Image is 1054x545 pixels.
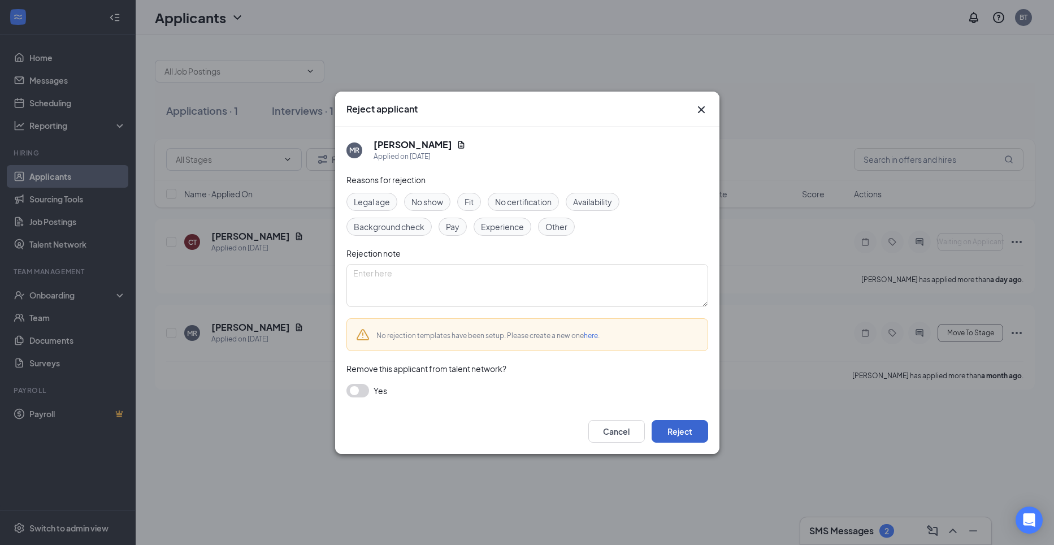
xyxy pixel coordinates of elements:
span: Rejection note [346,248,401,258]
h5: [PERSON_NAME] [374,139,452,151]
h3: Reject applicant [346,103,418,115]
span: Background check [354,220,424,233]
span: Other [545,220,567,233]
span: Fit [465,196,474,208]
div: Open Intercom Messenger [1016,507,1043,534]
svg: Cross [695,103,708,116]
div: Applied on [DATE] [374,151,466,162]
div: MR [349,145,359,155]
span: No show [411,196,443,208]
span: Experience [481,220,524,233]
span: Reasons for rejection [346,175,426,185]
span: Yes [374,384,387,397]
span: No rejection templates have been setup. Please create a new one . [376,331,600,340]
button: Reject [652,420,708,443]
button: Close [695,103,708,116]
a: here [584,331,598,340]
svg: Warning [356,328,370,341]
button: Cancel [588,420,645,443]
span: Remove this applicant from talent network? [346,364,506,374]
span: Legal age [354,196,390,208]
span: No certification [495,196,552,208]
span: Pay [446,220,459,233]
svg: Document [457,140,466,149]
span: Availability [573,196,612,208]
